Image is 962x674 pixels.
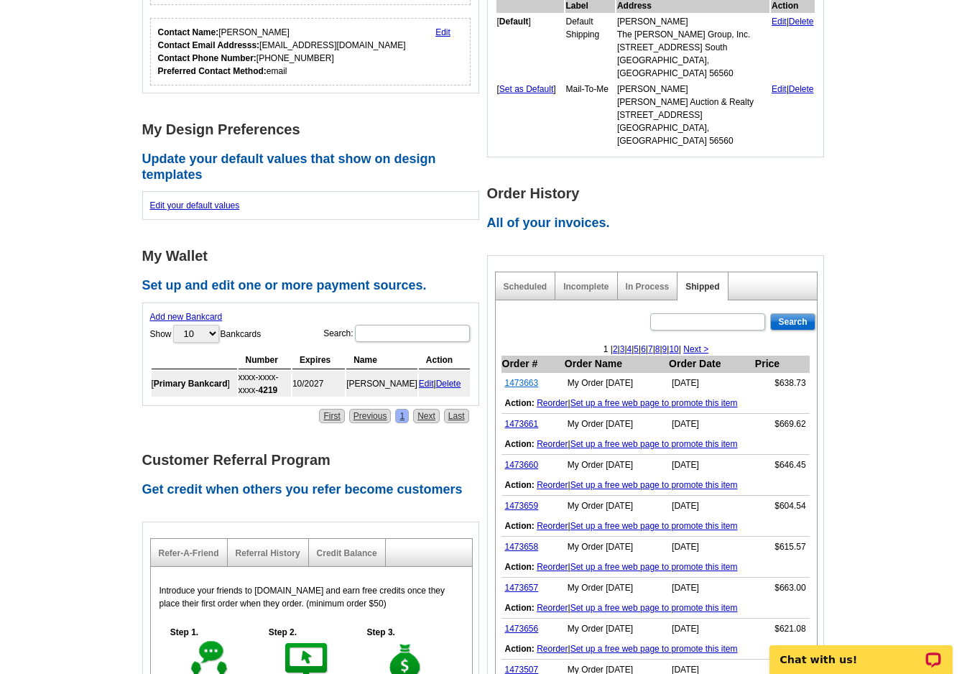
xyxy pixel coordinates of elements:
[537,439,568,449] a: Reorder
[158,66,267,76] strong: Preferred Contact Method:
[150,323,262,344] label: Show Bankcards
[346,371,417,397] td: [PERSON_NAME]
[641,344,646,354] a: 6
[668,496,754,517] td: [DATE]
[505,562,535,572] b: Action:
[150,312,223,322] a: Add new Bankcard
[564,619,668,640] td: My Order [DATE]
[616,82,769,148] td: [PERSON_NAME] [PERSON_NAME] Auction & Realty [STREET_ADDRESS] [GEOGRAPHIC_DATA], [GEOGRAPHIC_DATA...
[564,578,668,599] td: My Order [DATE]
[772,17,787,27] a: Edit
[163,626,206,639] h5: Step 1.
[395,409,409,423] a: 1
[754,496,810,517] td: $604.54
[501,475,810,496] td: |
[564,356,668,373] th: Order Name
[435,27,450,37] a: Edit
[627,344,632,354] a: 4
[771,14,815,80] td: |
[662,344,667,354] a: 9
[564,496,668,517] td: My Order [DATE]
[537,521,568,531] a: Reorder
[413,409,440,423] a: Next
[570,521,738,531] a: Set up a free web page to promote this item
[537,603,568,613] a: Reorder
[570,398,738,408] a: Set up a free web page to promote this item
[159,584,463,610] p: Introduce your friends to [DOMAIN_NAME] and earn free credits once they place their first order w...
[570,644,738,654] a: Set up a free web page to promote this item
[487,186,832,201] h1: Order History
[668,356,754,373] th: Order Date
[564,373,668,394] td: My Order [DATE]
[499,17,529,27] b: Default
[501,393,810,414] td: |
[754,455,810,476] td: $646.45
[771,82,815,148] td: |
[349,409,392,423] a: Previous
[142,482,487,498] h2: Get credit when others you refer become customers
[142,249,487,264] h1: My Wallet
[501,516,810,537] td: |
[668,414,754,435] td: [DATE]
[505,644,535,654] b: Action:
[501,598,810,619] td: |
[142,278,487,294] h2: Set up and edit one or more payment sources.
[760,629,962,674] iframe: LiveChat chat widget
[668,537,754,558] td: [DATE]
[537,562,568,572] a: Reorder
[570,480,738,490] a: Set up a free web page to promote this item
[683,344,708,354] a: Next >
[239,371,291,397] td: xxxx-xxxx-xxxx-
[419,351,470,369] th: Action
[505,624,539,634] a: 1473656
[154,379,228,389] b: Primary Bankcard
[505,419,539,429] a: 1473661
[487,216,832,231] h2: All of your invoices.
[419,371,470,397] td: |
[323,323,471,343] label: Search:
[505,583,539,593] a: 1473657
[496,14,564,80] td: [ ]
[754,356,810,373] th: Price
[634,344,639,354] a: 5
[236,548,300,558] a: Referral History
[501,639,810,660] td: |
[668,619,754,640] td: [DATE]
[317,548,377,558] a: Credit Balance
[501,434,810,455] td: |
[419,379,434,389] a: Edit
[564,455,668,476] td: My Order [DATE]
[668,455,754,476] td: [DATE]
[496,82,564,148] td: [ ]
[505,603,535,613] b: Action:
[770,313,815,331] input: Search
[789,84,814,94] a: Delete
[668,373,754,394] td: [DATE]
[359,626,402,639] h5: Step 3.
[565,82,615,148] td: Mail-To-Me
[499,84,553,94] a: Set as Default
[772,84,787,94] a: Edit
[668,578,754,599] td: [DATE]
[319,409,344,423] a: First
[505,439,535,449] b: Action:
[669,344,678,354] a: 10
[501,557,810,578] td: |
[142,453,487,468] h1: Customer Referral Program
[505,521,535,531] b: Action:
[355,325,470,342] input: Search:
[616,14,769,80] td: [PERSON_NAME] The [PERSON_NAME] Group, Inc. [STREET_ADDRESS] South [GEOGRAPHIC_DATA], [GEOGRAPHIC...
[158,27,219,37] strong: Contact Name:
[570,562,738,572] a: Set up a free web page to promote this item
[754,414,810,435] td: $669.62
[346,351,417,369] th: Name
[501,356,564,373] th: Order #
[158,40,260,50] strong: Contact Email Addresss:
[754,619,810,640] td: $621.08
[496,343,817,356] div: 1 | | | | | | | | | |
[789,17,814,27] a: Delete
[158,53,256,63] strong: Contact Phone Number:
[505,378,539,388] a: 1473663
